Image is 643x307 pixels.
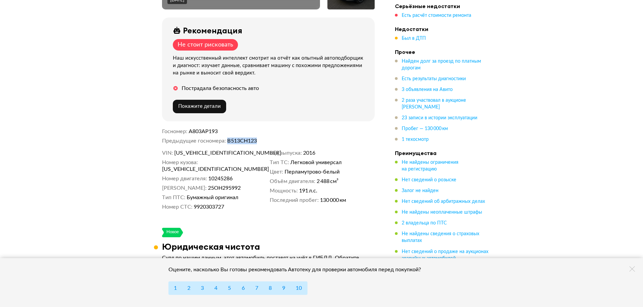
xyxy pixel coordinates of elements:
[402,76,466,81] span: Есть результаты диагностики
[182,281,196,295] button: 2
[178,41,233,49] div: Не стоит рисковать
[402,36,426,41] span: Был в ДТП
[402,199,485,204] span: Нет сведений об арбитражных делах
[250,281,264,295] button: 7
[242,285,245,291] span: 6
[402,249,488,260] span: Нет сведений о продаже на аукционах аварийных автомобилей
[402,98,466,110] span: 2 раза участвовал в аукционе [PERSON_NAME]
[320,197,346,204] span: 130 000 км
[402,232,479,243] span: Не найдены сведения о страховых выплатах
[162,185,207,191] dt: [PERSON_NAME]
[174,150,252,156] span: [US_VEHICLE_IDENTIFICATION_NUMBER]
[270,159,289,166] dt: Тип ТС
[214,285,217,291] span: 4
[162,194,185,201] dt: Тип ПТС
[178,104,221,109] span: Покажите детали
[402,160,458,172] span: Не найдены ограничения на регистрацию
[194,204,224,210] span: 9920303727
[395,3,489,9] h4: Серьёзные недостатки
[285,168,340,175] span: Перламутрово-белый
[201,285,204,291] span: 3
[270,150,302,156] dt: Год выпуска
[236,281,250,295] button: 6
[162,241,260,252] h3: Юридическая чистота
[395,26,489,32] h4: Недостатки
[162,254,375,275] p: Судя по нашим данным, этот автомобиль поставят на учёт в ГИБДД. Обратите внимание на информацию, ...
[395,150,489,156] h4: Преимущества
[402,178,456,182] span: Нет сведений о розыске
[299,187,317,194] span: 191 л.с.
[162,204,192,210] dt: Номер СТС
[173,100,226,113] button: Покажите детали
[166,228,179,237] div: Новое
[277,281,291,295] button: 9
[402,126,448,131] span: Пробег — 130 000 км
[270,187,298,194] dt: Мощность
[303,150,315,156] span: 2016
[222,281,236,295] button: 5
[162,159,198,166] dt: Номер кузова
[270,178,315,185] dt: Объём двигателя
[208,175,233,182] span: 10245286
[402,13,471,18] span: Есть расчёт стоимости ремонта
[270,197,319,204] dt: Последний пробег
[162,128,187,135] dt: Госномер
[395,49,489,55] h4: Прочее
[162,166,240,173] span: [US_VEHICLE_IDENTIFICATION_NUMBER]
[270,168,283,175] dt: Цвет
[402,116,477,120] span: 23 записи в истории эксплуатации
[183,26,242,35] div: Рекомендация
[168,266,430,273] div: Оцените, насколько Вы готовы рекомендовать Автотеку для проверки автомобиля перед покупкой?
[402,221,447,225] span: 2 владельца по ПТС
[255,285,258,291] span: 7
[402,59,481,70] span: Найден долг за проезд по платным дорогам
[209,281,223,295] button: 4
[182,85,259,92] div: Пострадала безопасность авто
[174,285,177,291] span: 1
[263,281,277,295] button: 8
[189,129,218,134] span: А803АР193
[208,185,241,191] span: 25ОН295992
[402,87,453,92] span: 3 объявления на Авито
[187,285,190,291] span: 2
[162,150,173,156] dt: VIN
[227,137,375,144] dd: В513СН123
[168,281,182,295] button: 1
[402,210,482,215] span: Не найдены неоплаченные штрафы
[282,285,285,291] span: 9
[228,285,231,291] span: 5
[290,281,307,295] button: 10
[317,178,339,185] span: 2 488 см³
[195,281,209,295] button: 3
[173,55,367,77] div: Наш искусственный интеллект смотрит на отчёт как опытный автоподборщик и диагност: изучает данные...
[162,175,207,182] dt: Номер двигателя
[269,285,272,291] span: 8
[402,188,438,193] span: Залог не найден
[402,137,429,142] span: 1 техосмотр
[162,137,226,144] dt: Предыдущие госномера
[187,194,238,201] span: Бумажный оригинал
[296,285,302,291] span: 10
[290,159,342,166] span: Легковой универсал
